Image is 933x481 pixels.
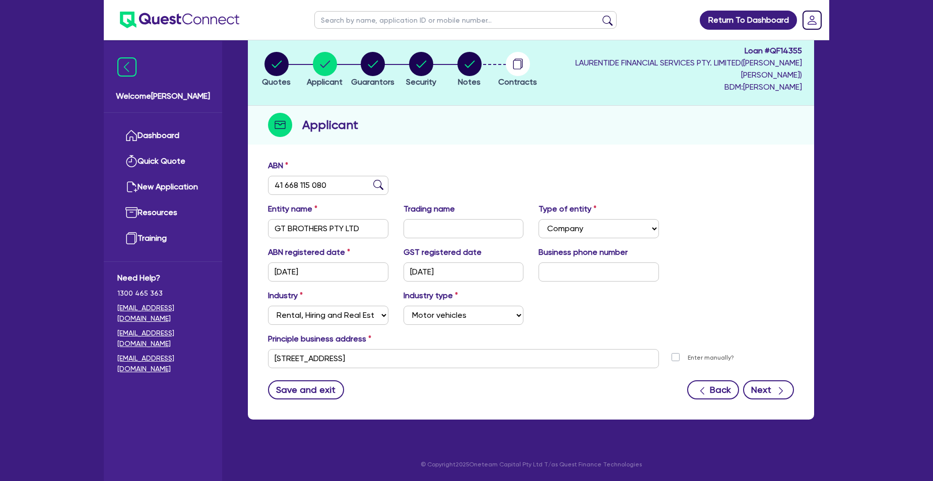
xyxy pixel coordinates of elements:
[125,181,138,193] img: new-application
[688,353,734,363] label: Enter manually?
[373,180,383,190] img: abn-lookup icon
[498,77,537,87] span: Contracts
[306,51,343,89] button: Applicant
[117,123,209,149] a: Dashboard
[404,203,455,215] label: Trading name
[268,113,292,137] img: step-icon
[125,232,138,244] img: training
[799,7,825,33] a: Dropdown toggle
[268,160,288,172] label: ABN
[268,333,371,345] label: Principle business address
[458,77,481,87] span: Notes
[544,81,802,93] span: BDM: [PERSON_NAME]
[241,460,821,469] p: © Copyright 2025 Oneteam Capital Pty Ltd T/as Quest Finance Technologies
[117,174,209,200] a: New Application
[117,288,209,299] span: 1300 465 363
[117,200,209,226] a: Resources
[404,262,524,282] input: DD / MM / YYYY
[120,12,239,28] img: quest-connect-logo-blue
[687,380,739,399] button: Back
[539,203,596,215] label: Type of entity
[575,58,802,80] span: LAURENTIDE FINANCIAL SERVICES PTY. LIMITED ( [PERSON_NAME] [PERSON_NAME] )
[268,290,303,302] label: Industry
[314,11,617,29] input: Search by name, application ID or mobile number...
[539,246,628,258] label: Business phone number
[117,328,209,349] a: [EMAIL_ADDRESS][DOMAIN_NAME]
[700,11,797,30] a: Return To Dashboard
[307,77,343,87] span: Applicant
[351,51,395,89] button: Guarantors
[117,303,209,324] a: [EMAIL_ADDRESS][DOMAIN_NAME]
[262,77,291,87] span: Quotes
[268,246,350,258] label: ABN registered date
[404,246,482,258] label: GST registered date
[351,77,394,87] span: Guarantors
[117,353,209,374] a: [EMAIL_ADDRESS][DOMAIN_NAME]
[268,380,344,399] button: Save and exit
[117,272,209,284] span: Need Help?
[261,51,291,89] button: Quotes
[116,90,210,102] span: Welcome [PERSON_NAME]
[268,262,388,282] input: DD / MM / YYYY
[743,380,794,399] button: Next
[125,207,138,219] img: resources
[117,149,209,174] a: Quick Quote
[125,155,138,167] img: quick-quote
[404,290,458,302] label: Industry type
[268,203,317,215] label: Entity name
[117,226,209,251] a: Training
[406,51,437,89] button: Security
[498,51,538,89] button: Contracts
[544,45,802,57] span: Loan # QF14355
[457,51,482,89] button: Notes
[406,77,436,87] span: Security
[302,116,358,134] h2: Applicant
[117,57,137,77] img: icon-menu-close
